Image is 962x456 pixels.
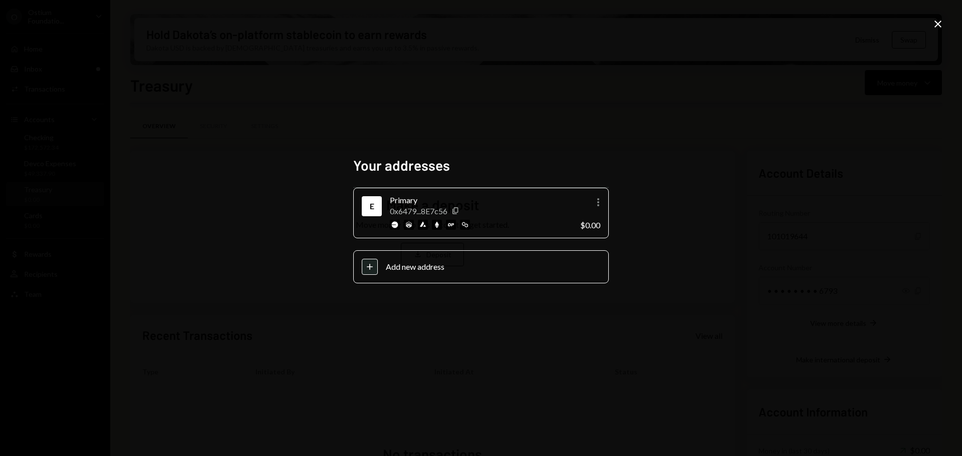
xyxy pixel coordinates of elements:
[390,206,447,216] div: 0x6479...8E7c56
[418,220,428,230] img: avalanche-mainnet
[353,250,609,283] button: Add new address
[446,220,456,230] img: optimism-mainnet
[390,194,572,206] div: Primary
[353,156,609,175] h2: Your addresses
[404,220,414,230] img: arbitrum-mainnet
[460,220,470,230] img: polygon-mainnet
[364,198,380,214] div: Ethereum
[390,220,400,230] img: base-mainnet
[386,262,600,271] div: Add new address
[580,220,600,230] div: $0.00
[432,220,442,230] img: ethereum-mainnet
